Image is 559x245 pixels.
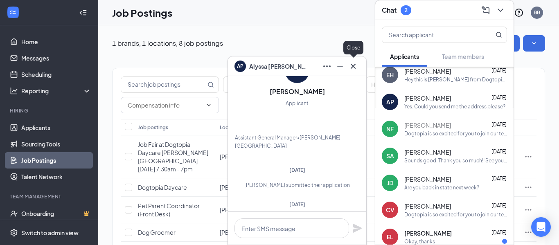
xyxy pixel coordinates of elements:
div: Team Management [10,193,90,200]
div: Dogtopia is so excited for you to join our team! Do you know anyone else who might be interested ... [404,130,507,137]
svg: ChevronDown [205,102,212,108]
div: EH [386,71,394,79]
svg: Ellipses [524,206,532,214]
span: [DATE] [491,175,507,182]
div: CV [386,206,394,214]
span: [DATE] [491,94,507,101]
div: Job postings [138,124,168,131]
div: SA [386,152,394,160]
div: Okay, thanks [404,238,435,245]
span: [PERSON_NAME][GEOGRAPHIC_DATA] [220,206,326,214]
span: Dogtopia Daycare [138,184,187,191]
td: Chester Springs [216,135,275,178]
div: Applicant [286,99,309,108]
p: 1 brands, 1 locations, 8 job postings [112,39,223,48]
div: JD [387,179,393,187]
svg: Minimize [335,61,345,71]
div: BB [534,9,540,16]
span: [PERSON_NAME] [404,175,451,183]
div: Assistant General Manager • [PERSON_NAME][GEOGRAPHIC_DATA] [235,134,359,150]
div: Reporting [21,87,92,95]
h1: Job Postings [112,6,172,20]
button: Minimize [334,60,347,73]
svg: MagnifyingGlass [207,81,214,88]
span: [PERSON_NAME] [404,202,451,210]
span: [DATE] [491,121,507,128]
input: Search applicant [382,27,479,43]
div: Hey this is [PERSON_NAME] from Dogtopia -- an email was sent to you earlier this week for you to ... [404,76,507,83]
span: [DATE] [491,148,507,155]
div: Switch to admin view [21,229,79,237]
svg: WorkstreamLogo [9,8,17,16]
span: Job Fair at Dogtopia Daycare [PERSON_NAME][GEOGRAPHIC_DATA] [DATE] 7.30am - 7pm [138,141,208,173]
div: Location [220,124,241,131]
a: Applicants [21,119,91,136]
svg: Ellipses [524,183,532,191]
span: [PERSON_NAME][GEOGRAPHIC_DATA] [220,229,326,236]
a: OnboardingCrown [21,205,91,222]
svg: Analysis [10,87,18,95]
span: Team members [442,53,484,60]
a: Messages [21,50,91,66]
div: Dogtopia is so excited for you to join our team! Do you know anyone else who might be interested ... [404,211,507,218]
div: NF [386,125,394,133]
svg: Ellipses [322,61,332,71]
a: Home [21,34,91,50]
span: Pet Parent Coordinator (Front Desk) [138,202,200,218]
span: [DATE] [491,229,507,236]
div: Are you back in state next week? [404,184,479,191]
div: Hiring [10,107,90,114]
svg: ComposeMessage [481,5,491,15]
svg: SmallChevronDown [530,39,538,47]
input: Compensation info [128,101,202,110]
td: Chester Springs [216,197,275,223]
svg: Ellipses [524,228,532,236]
div: Close [343,41,363,54]
svg: Ellipses [524,153,532,161]
td: Chester Springs [216,178,275,197]
h3: [PERSON_NAME] [270,87,325,96]
button: Ellipses [320,60,334,73]
button: SmallChevronDown [523,35,545,52]
span: [DATE] [491,202,507,209]
h3: Chat [382,6,397,15]
button: Cross [347,60,360,73]
div: AP [386,98,394,106]
button: ComposeMessage [479,4,492,17]
td: Chester Springs [216,223,275,242]
span: [PERSON_NAME][GEOGRAPHIC_DATA] [220,153,326,160]
span: Alyssa [PERSON_NAME] [249,62,307,71]
span: [DATE] [289,201,305,207]
svg: ChevronDown [496,5,505,15]
svg: Settings [10,229,18,237]
input: Search job postings [121,77,206,92]
div: EL [387,233,393,241]
svg: Cross [348,61,358,71]
span: [PERSON_NAME] [404,67,451,75]
span: [PERSON_NAME] [404,229,452,237]
span: [PERSON_NAME] [404,121,451,129]
svg: Plane [352,223,362,233]
div: 2 [404,7,408,13]
a: Scheduling [21,66,91,83]
span: [PERSON_NAME] [404,94,451,102]
span: Dog Groomer [138,229,176,236]
span: [PERSON_NAME] [404,148,451,156]
button: ChevronDown [494,4,507,17]
span: [PERSON_NAME][GEOGRAPHIC_DATA] [220,184,326,191]
span: [DATE] [289,167,305,173]
a: Sourcing Tools [21,136,91,152]
span: Applicants [390,53,419,60]
svg: QuestionInfo [514,8,524,18]
div: Sounds good. Thank you so much!! See you then! [404,157,507,164]
a: Talent Network [21,169,91,185]
span: [DATE] [491,67,507,74]
div: Open Intercom Messenger [531,217,551,237]
a: Job Postings [21,152,91,169]
svg: MagnifyingGlass [496,31,502,38]
div: [PERSON_NAME] submitted their application [235,182,359,189]
div: Yes. Could you send me the address please? [404,103,505,110]
svg: Collapse [79,9,87,17]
